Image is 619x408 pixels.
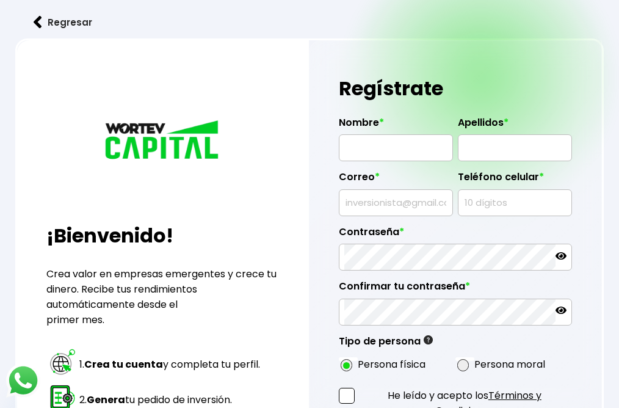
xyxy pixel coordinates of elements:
label: Nombre [339,117,453,135]
button: Regresar [15,6,110,38]
h2: ¡Bienvenido! [46,221,280,250]
h1: Regístrate [339,70,572,107]
label: Apellidos [458,117,572,135]
img: logo_wortev_capital [102,118,224,164]
strong: Crea tu cuenta [84,357,163,371]
img: paso 1 [48,348,77,376]
label: Correo [339,171,453,189]
label: Confirmar tu contraseña [339,280,572,299]
label: Persona moral [474,357,545,372]
a: flecha izquierdaRegresar [15,6,603,38]
label: Tipo de persona [339,335,433,354]
img: logos_whatsapp-icon.242b2217.svg [6,363,40,398]
label: Persona física [358,357,425,372]
td: 1. y completa tu perfil. [79,347,263,381]
input: inversionista@gmail.com [344,190,447,216]
strong: Genera [87,393,125,407]
p: Crea valor en empresas emergentes y crece tu dinero. Recibe tus rendimientos automáticamente desd... [46,266,280,327]
label: Teléfono celular [458,171,572,189]
input: 10 dígitos [463,190,567,216]
label: Contraseña [339,226,572,244]
img: flecha izquierda [34,16,42,29]
img: gfR76cHglkPwleuBLjWdxeZVvX9Wp6JBDmjRYY8JYDQn16A2ICN00zLTgIroGa6qie5tIuWH7V3AapTKqzv+oMZsGfMUqL5JM... [424,335,433,344]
